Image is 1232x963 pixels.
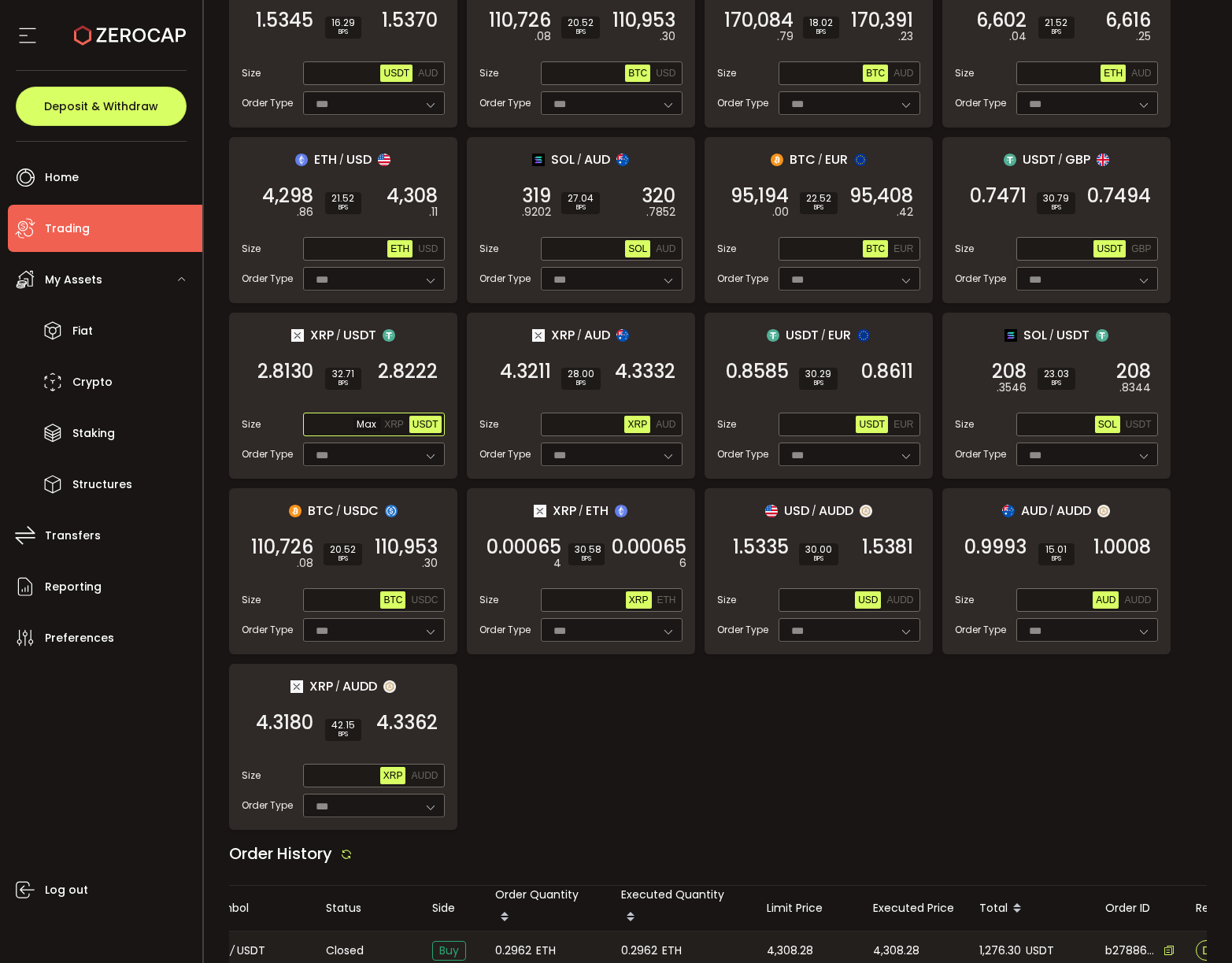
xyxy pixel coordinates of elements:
[765,505,778,517] img: usd_portfolio.svg
[335,680,340,694] em: /
[1044,379,1069,388] i: BPS
[657,594,676,606] span: ETH
[1056,325,1090,345] span: USDT
[656,243,675,254] span: AUD
[873,942,919,960] span: 4,308.28
[409,416,442,433] button: USDT
[1116,364,1151,380] span: 208
[890,240,916,257] button: EUR
[1044,369,1069,379] span: 23.03
[1097,243,1123,254] span: USDT
[310,325,334,345] span: XRP
[408,591,441,609] button: USDC
[612,13,675,28] span: 110,953
[970,188,1027,204] span: 0.7471
[331,194,355,203] span: 21.52
[385,505,398,517] img: usdc_portfolio.svg
[717,593,736,607] span: Size
[390,243,409,254] span: ETH
[343,501,379,520] span: USDC
[854,154,867,166] img: eur_portfolio.svg
[1043,194,1069,203] span: 30.79
[383,680,396,693] img: zuPXiwguUFiBOIQyqLOiXsnnNitlx7q4LCwEbLHADjIpTka+Lip0HH8D0VTrd02z+wEAAAAASUVORK5CYII=
[955,623,1006,637] span: Order Type
[72,422,115,445] span: Staking
[383,68,409,79] span: USDT
[1023,325,1047,345] span: SOL
[806,194,831,203] span: 22.52
[551,150,575,169] span: SOL
[856,416,888,433] button: USDT
[1045,545,1068,554] span: 15.01
[553,501,576,520] span: XRP
[656,68,675,79] span: USD
[893,243,913,254] span: EUR
[230,942,235,960] em: /
[479,593,498,607] span: Size
[653,416,679,433] button: AUD
[883,591,916,609] button: AUDD
[849,188,913,204] span: 95,408
[616,154,629,166] img: aud_portfolio.svg
[866,68,885,79] span: BTC
[1056,501,1091,520] span: AUDD
[339,153,344,167] em: /
[861,364,913,380] span: 0.8611
[387,188,438,204] span: 4,308
[382,13,438,28] span: 1.5370
[1128,240,1154,257] button: GBP
[384,419,404,430] span: XRP
[568,203,594,213] i: BPS
[1097,505,1110,517] img: zuPXiwguUFiBOIQyqLOiXsnnNitlx7q4LCwEbLHADjIpTka+Lip0HH8D0VTrd02z+wEAAAAASUVORK5CYII=
[1045,793,1232,963] iframe: Chat Widget
[584,150,610,169] span: AUD
[45,269,102,291] span: My Assets
[45,524,101,547] span: Transfers
[568,18,594,28] span: 20.52
[1126,419,1152,430] span: USDT
[1124,594,1151,606] span: AUDD
[1004,329,1017,342] img: sol_portfolio.png
[45,879,88,902] span: Log out
[336,328,341,343] em: /
[1121,591,1154,609] button: AUDD
[479,66,498,80] span: Size
[331,369,355,379] span: 32.71
[771,154,783,166] img: btc_portfolio.svg
[420,899,483,917] div: Side
[955,593,974,607] span: Size
[331,18,355,28] span: 16.29
[229,843,332,865] span: Order History
[242,242,261,256] span: Size
[1093,591,1119,609] button: AUD
[422,555,438,572] em: .30
[237,942,265,960] span: USDT
[45,217,90,240] span: Trading
[609,886,754,931] div: Executed Quantity
[487,539,561,555] span: 0.00065
[646,204,675,220] em: .7852
[256,715,313,731] span: 4.3180
[717,272,768,286] span: Order Type
[532,154,545,166] img: sol_portfolio.png
[662,942,682,960] span: ETH
[1101,65,1126,82] button: ETH
[313,899,420,917] div: Status
[251,539,313,555] span: 110,726
[242,593,261,607] span: Size
[653,65,679,82] button: USD
[413,419,438,430] span: USDT
[290,680,303,693] img: xrp_portfolio.png
[855,591,881,609] button: USD
[383,594,402,606] span: BTC
[1045,28,1068,37] i: BPS
[955,96,1006,110] span: Order Type
[479,272,531,286] span: Order Type
[579,504,583,518] em: /
[342,676,377,696] span: AUDD
[860,899,967,917] div: Executed Price
[821,328,826,343] em: /
[717,96,768,110] span: Order Type
[1119,380,1151,396] em: .8344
